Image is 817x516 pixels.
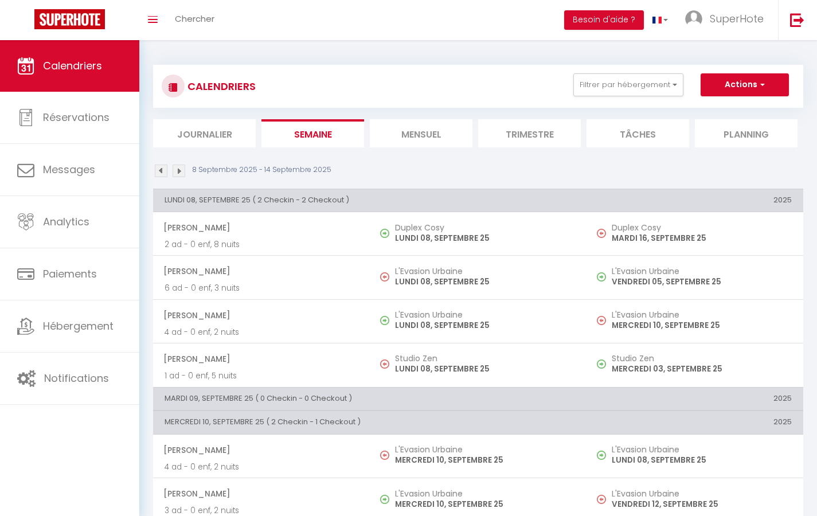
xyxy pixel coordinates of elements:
h5: L'Evasion Urbaine [612,310,792,319]
li: Journalier [153,119,256,147]
span: Chercher [175,13,214,25]
p: VENDREDI 05, SEPTEMBRE 25 [612,276,792,288]
p: MERCREDI 03, SEPTEMBRE 25 [612,363,792,375]
img: NO IMAGE [380,272,389,282]
span: Analytics [43,214,89,229]
img: NO IMAGE [597,229,606,238]
h5: Studio Zen [612,354,792,363]
img: NO IMAGE [597,272,606,282]
button: Besoin d'aide ? [564,10,644,30]
li: Planning [695,119,798,147]
p: 2 ad - 0 enf, 8 nuits [165,239,358,251]
p: 6 ad - 0 enf, 3 nuits [165,282,358,294]
li: Trimestre [478,119,581,147]
button: Filtrer par hébergement [573,73,683,96]
p: 4 ad - 0 enf, 2 nuits [165,461,358,473]
th: LUNDI 08, SEPTEMBRE 25 ( 2 Checkin - 2 Checkout ) [153,189,587,212]
img: logout [790,13,804,27]
li: Mensuel [370,119,472,147]
th: MARDI 09, SEPTEMBRE 25 ( 0 Checkin - 0 Checkout ) [153,387,587,410]
p: LUNDI 08, SEPTEMBRE 25 [612,454,792,466]
span: [PERSON_NAME] [163,304,358,326]
span: [PERSON_NAME] [163,439,358,461]
p: 8 Septembre 2025 - 14 Septembre 2025 [192,165,331,175]
p: LUNDI 08, SEPTEMBRE 25 [395,363,575,375]
h3: CALENDRIERS [185,73,256,99]
p: MARDI 16, SEPTEMBRE 25 [612,232,792,244]
button: Actions [701,73,789,96]
h5: L'Evasion Urbaine [395,489,575,498]
p: LUNDI 08, SEPTEMBRE 25 [395,276,575,288]
p: MERCREDI 10, SEPTEMBRE 25 [395,454,575,466]
p: LUNDI 08, SEPTEMBRE 25 [395,232,575,244]
img: Super Booking [34,9,105,29]
li: Semaine [261,119,364,147]
img: NO IMAGE [597,495,606,504]
h5: L'Evasion Urbaine [395,267,575,276]
h5: Duplex Cosy [612,223,792,232]
h5: L'Evasion Urbaine [395,310,575,319]
span: Hébergement [43,319,114,333]
h5: L'Evasion Urbaine [612,489,792,498]
h5: L'Evasion Urbaine [395,445,575,454]
span: [PERSON_NAME] [163,260,358,282]
img: NO IMAGE [597,316,606,325]
p: LUNDI 08, SEPTEMBRE 25 [395,319,575,331]
button: Ouvrir le widget de chat LiveChat [9,5,44,39]
th: 2025 [587,189,803,212]
h5: Studio Zen [395,354,575,363]
img: NO IMAGE [597,451,606,460]
span: [PERSON_NAME] [163,483,358,505]
span: Paiements [43,267,97,281]
p: 1 ad - 0 enf, 5 nuits [165,370,358,382]
img: ... [685,10,702,28]
th: 2025 [587,387,803,410]
th: MERCREDI 10, SEPTEMBRE 25 ( 2 Checkin - 1 Checkout ) [153,411,587,434]
h5: L'Evasion Urbaine [612,267,792,276]
span: Notifications [44,371,109,385]
h5: L'Evasion Urbaine [612,445,792,454]
p: MERCREDI 10, SEPTEMBRE 25 [612,319,792,331]
p: MERCREDI 10, SEPTEMBRE 25 [395,498,575,510]
span: SuperHote [710,11,764,26]
th: 2025 [587,411,803,434]
li: Tâches [587,119,689,147]
span: Réservations [43,110,110,124]
img: NO IMAGE [380,359,389,369]
h5: Duplex Cosy [395,223,575,232]
span: Messages [43,162,95,177]
p: VENDREDI 12, SEPTEMBRE 25 [612,498,792,510]
img: NO IMAGE [380,451,389,460]
span: [PERSON_NAME] [163,348,358,370]
span: Calendriers [43,58,102,73]
span: [PERSON_NAME] [163,217,358,239]
p: 4 ad - 0 enf, 2 nuits [165,326,358,338]
img: NO IMAGE [597,359,606,369]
